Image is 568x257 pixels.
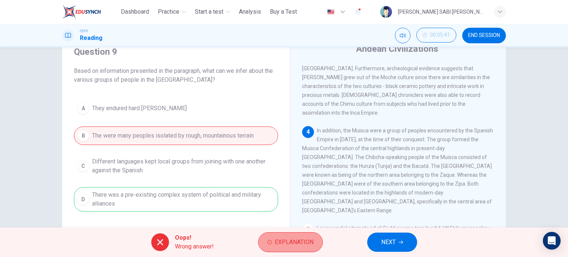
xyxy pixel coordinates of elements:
span: Based on information presented in the paragraph, what can we infer about the various groups of pe... [74,67,278,84]
div: 5 [302,224,314,236]
img: ELTC logo [62,4,101,19]
span: In addition, the Muisca were a group of peoples encountered by the Spanish Empire in [DATE], at t... [302,128,493,213]
button: Practice [155,5,189,18]
span: CEFR [80,28,88,34]
button: NEXT [367,233,417,252]
span: Dashboard [121,7,149,16]
span: Practice [158,7,179,16]
button: Buy a Test [267,5,300,18]
span: Explanation [275,237,314,247]
h4: Question 9 [74,46,278,58]
button: Dashboard [118,5,152,18]
button: Analysis [236,5,264,18]
button: Start a test [192,5,233,18]
h4: Andean Civilizations [356,43,438,55]
button: 00:05:41 [416,28,456,43]
span: Buy a Test [270,7,297,16]
div: Hide [416,28,456,43]
img: en [326,9,335,15]
div: Mute [395,28,410,43]
button: Explanation [258,232,323,252]
span: Oops! [175,233,214,242]
span: Start a test [195,7,223,16]
span: Analysis [239,7,261,16]
span: NEXT [381,237,396,247]
span: END SESSION [468,33,500,38]
div: Open Intercom Messenger [543,232,561,250]
span: 00:05:41 [430,32,450,38]
img: Profile picture [380,6,392,18]
button: END SESSION [462,28,506,43]
div: [PERSON_NAME] SABI [PERSON_NAME] [398,7,485,16]
div: 4 [302,126,314,138]
h1: Reading [80,34,102,43]
a: ELTC logo [62,4,118,19]
span: Wrong answer! [175,242,214,251]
